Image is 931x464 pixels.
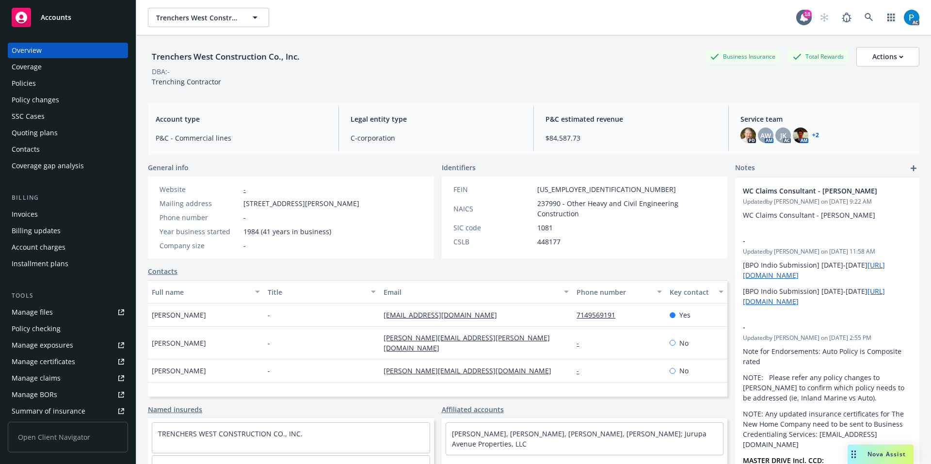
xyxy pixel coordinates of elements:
div: Manage certificates [12,354,75,369]
span: Trenching Contractor [152,77,221,86]
div: DBA: - [152,66,170,77]
a: [PERSON_NAME], [PERSON_NAME], [PERSON_NAME], [PERSON_NAME]; Jurupa Avenue Properties, LLC [452,429,706,448]
a: - [577,338,587,348]
div: SSC Cases [12,109,45,124]
a: [EMAIL_ADDRESS][DOMAIN_NAME] [384,310,505,320]
button: Phone number [573,280,665,304]
span: Service team [740,114,912,124]
a: Accounts [8,4,128,31]
div: Email [384,287,558,297]
button: Nova Assist [848,445,914,464]
span: Trenchers West Construction Co., Inc. [156,13,240,23]
span: No [679,338,689,348]
span: [STREET_ADDRESS][PERSON_NAME] [243,198,359,208]
div: Summary of insurance [12,403,85,419]
span: - [743,236,886,246]
div: FEIN [453,184,533,194]
a: TRENCHERS WEST CONSTRUCTION CO., INC. [158,429,303,438]
span: P&C estimated revenue [546,114,717,124]
div: Overview [12,43,42,58]
button: Title [264,280,380,304]
a: Search [859,8,879,27]
div: Company size [160,240,240,251]
div: Contacts [12,142,40,157]
a: Manage files [8,304,128,320]
div: Year business started [160,226,240,237]
a: Contacts [8,142,128,157]
div: Invoices [12,207,38,222]
a: Start snowing [815,8,834,27]
span: $84,587.73 [546,133,717,143]
div: Coverage [12,59,42,75]
div: Coverage gap analysis [12,158,84,174]
div: Policy changes [12,92,59,108]
span: [US_EMPLOYER_IDENTIFICATION_NUMBER] [537,184,676,194]
div: Mailing address [160,198,240,208]
div: Full name [152,287,249,297]
a: Policies [8,76,128,91]
span: - [743,322,886,332]
a: SSC Cases [8,109,128,124]
a: - [577,366,587,375]
span: - [268,338,270,348]
span: - [243,240,246,251]
button: Full name [148,280,264,304]
div: Manage BORs [12,387,57,402]
a: Overview [8,43,128,58]
div: Business Insurance [706,50,780,63]
a: Report a Bug [837,8,856,27]
span: Updated by [PERSON_NAME] on [DATE] 9:22 AM [743,197,912,206]
a: Summary of insurance [8,403,128,419]
span: 1081 [537,223,553,233]
div: Manage exposures [12,337,73,353]
a: Manage claims [8,370,128,386]
div: Phone number [160,212,240,223]
div: Quoting plans [12,125,58,141]
button: Key contact [666,280,727,304]
img: photo [904,10,919,25]
a: Invoices [8,207,128,222]
div: NAICS [453,204,533,214]
img: photo [793,128,808,143]
p: [BPO Indio Submission] [DATE]-[DATE] [743,286,912,306]
span: [PERSON_NAME] [152,338,206,348]
a: Quoting plans [8,125,128,141]
div: Actions [872,48,903,66]
a: [PERSON_NAME][EMAIL_ADDRESS][PERSON_NAME][DOMAIN_NAME] [384,333,550,352]
div: CSLB [453,237,533,247]
span: Identifiers [442,162,476,173]
span: - [243,212,246,223]
div: Billing [8,193,128,203]
p: NOTE: Please refer any policy changes to [PERSON_NAME] to confirm which policy needs to be addres... [743,372,912,403]
a: Named insureds [148,404,202,415]
div: SIC code [453,223,533,233]
span: Updated by [PERSON_NAME] on [DATE] 11:58 AM [743,247,912,256]
div: Tools [8,291,128,301]
button: Email [380,280,573,304]
div: Phone number [577,287,651,297]
a: Billing updates [8,223,128,239]
div: -Updatedby [PERSON_NAME] on [DATE] 11:58 AM[BPO Indio Submission] [DATE]-[DATE][URL][DOMAIN_NAME]... [735,228,919,314]
div: Key contact [670,287,713,297]
span: P&C - Commercial lines [156,133,327,143]
div: Manage files [12,304,53,320]
a: Manage exposures [8,337,128,353]
p: Note for Endorsements: Auto Policy is Composite rated [743,346,912,367]
span: - [268,366,270,376]
span: JK [780,130,787,141]
span: Yes [679,310,690,320]
span: 1984 (41 years in business) [243,226,331,237]
div: Installment plans [12,256,68,272]
span: - [268,310,270,320]
span: [PERSON_NAME] [152,366,206,376]
div: Billing updates [12,223,61,239]
div: Trenchers West Construction Co., Inc. [148,50,304,63]
a: add [908,162,919,174]
a: Switch app [882,8,901,27]
a: Coverage [8,59,128,75]
a: Installment plans [8,256,128,272]
a: Policy changes [8,92,128,108]
div: Account charges [12,240,65,255]
a: Policy checking [8,321,128,336]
